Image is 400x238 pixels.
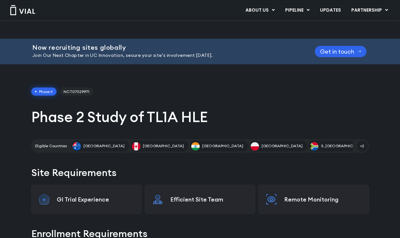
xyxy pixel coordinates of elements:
span: [GEOGRAPHIC_DATA] [143,143,184,149]
p: Efficient Site Team [170,196,248,203]
img: Vial Logo [10,5,35,15]
span: Phase II [31,88,57,96]
span: [GEOGRAPHIC_DATA] [262,143,303,149]
p: GI Trial Experience [57,196,135,203]
img: S. Africa [310,142,318,150]
img: Poland [251,142,259,150]
h2: Eligible Countries [35,143,67,149]
span: [GEOGRAPHIC_DATA] [84,143,125,149]
h1: Phase 2 Study of TL1A HLE [31,108,369,126]
span: Get in touch [320,49,354,54]
img: Canada [132,142,140,150]
p: Remote Monitoring [284,196,362,203]
a: ABOUT USMenu Toggle [240,5,280,16]
span: [GEOGRAPHIC_DATA] [202,143,243,149]
p: Join Our Next Chapter in UC Innovation, secure your site’s involvement [DATE]. [32,52,299,59]
a: PIPELINEMenu Toggle [280,5,315,16]
img: India [191,142,200,150]
a: UPDATES [315,5,346,16]
span: NCT07029971 [60,88,93,96]
span: +2 [357,140,368,151]
h2: Site Requirements [31,166,369,180]
h2: Now recruiting sites globally [32,44,299,51]
span: S. [GEOGRAPHIC_DATA] [321,143,366,149]
a: PARTNERSHIPMenu Toggle [346,5,393,16]
img: Australia [73,142,81,150]
a: Get in touch [315,46,366,57]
